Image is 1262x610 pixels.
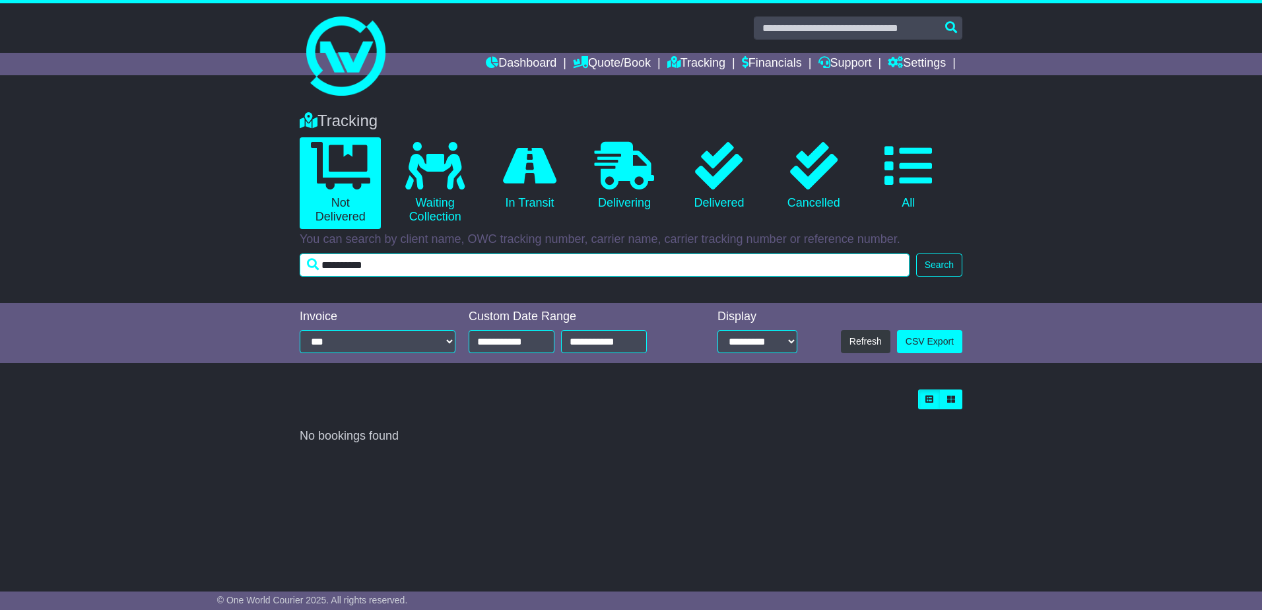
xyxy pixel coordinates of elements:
[667,53,725,75] a: Tracking
[897,330,962,353] a: CSV Export
[489,137,570,215] a: In Transit
[717,310,797,324] div: Display
[217,595,408,605] span: © One World Courier 2025. All rights reserved.
[300,137,381,229] a: Not Delivered
[818,53,872,75] a: Support
[888,53,946,75] a: Settings
[742,53,802,75] a: Financials
[300,429,962,444] div: No bookings found
[300,232,962,247] p: You can search by client name, OWC tracking number, carrier name, carrier tracking number or refe...
[916,254,962,277] button: Search
[679,137,760,215] a: Delivered
[486,53,556,75] a: Dashboard
[773,137,854,215] a: Cancelled
[394,137,475,229] a: Waiting Collection
[841,330,890,353] button: Refresh
[583,137,665,215] a: Delivering
[300,310,455,324] div: Invoice
[573,53,651,75] a: Quote/Book
[469,310,681,324] div: Custom Date Range
[868,137,949,215] a: All
[293,112,969,131] div: Tracking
